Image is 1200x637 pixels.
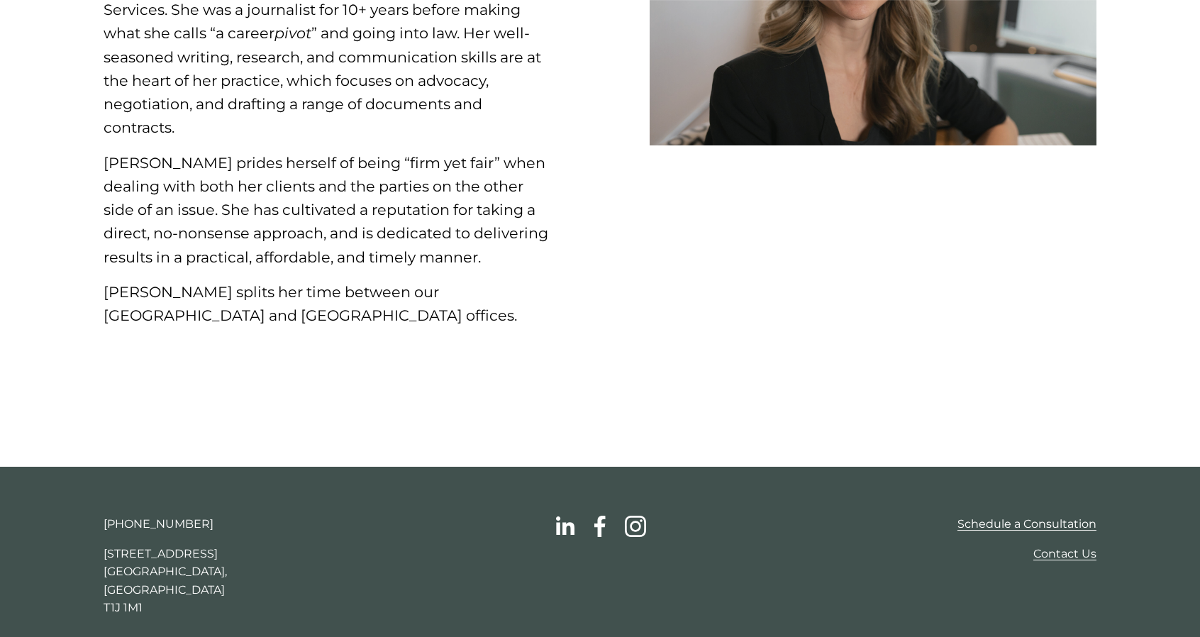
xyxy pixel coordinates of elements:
[624,515,647,538] a: Instagram
[1033,545,1096,563] a: Contact Us
[589,515,611,538] a: facebook-unauth
[104,545,333,617] p: [STREET_ADDRESS] [GEOGRAPHIC_DATA], [GEOGRAPHIC_DATA] T1J 1M1
[104,151,550,269] p: [PERSON_NAME] prides herself of being “firm yet fair” when dealing with both her clients and the ...
[274,24,311,42] em: pivot
[957,515,1096,533] a: Schedule a Consultation
[553,515,576,538] a: linkedin-unauth
[104,280,550,328] p: [PERSON_NAME] splits her time between our [GEOGRAPHIC_DATA] and [GEOGRAPHIC_DATA] offices.
[104,515,333,533] p: [PHONE_NUMBER]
